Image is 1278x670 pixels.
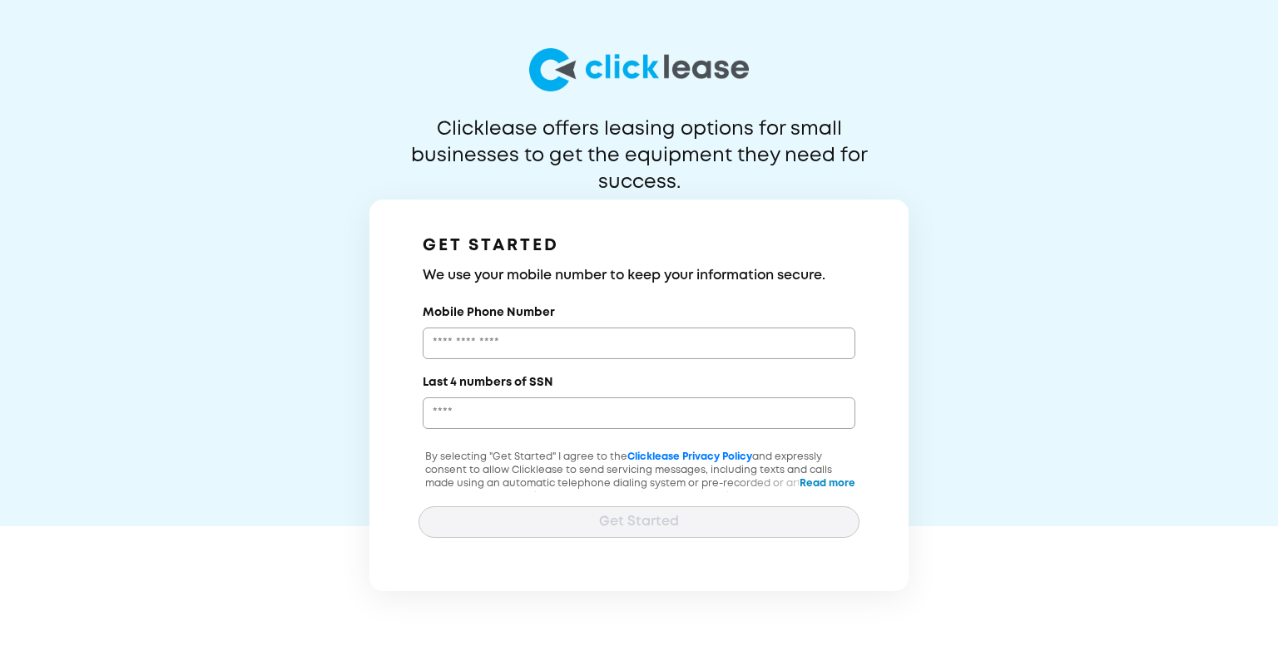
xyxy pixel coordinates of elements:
h3: We use your mobile number to keep your information secure. [423,266,855,286]
p: Clicklease offers leasing options for small businesses to get the equipment they need for success. [370,116,908,170]
img: logo-larg [529,48,749,91]
label: Last 4 numbers of SSN [423,374,553,391]
a: Clicklease Privacy Policy [627,452,752,461]
button: Get Started [419,506,859,538]
h1: GET STARTED [423,233,855,259]
label: Mobile Phone Number [423,304,555,321]
p: By selecting "Get Started" I agree to the and expressly consent to allow Clicklease to send servi... [419,451,859,530]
